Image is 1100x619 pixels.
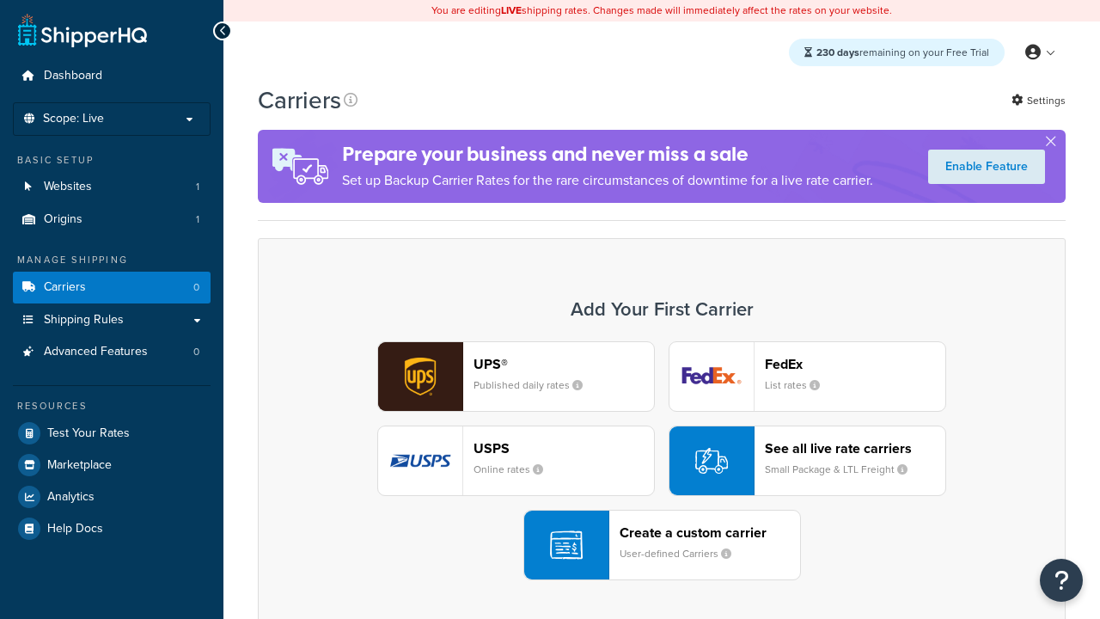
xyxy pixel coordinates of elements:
a: Origins 1 [13,204,211,236]
span: 1 [196,180,199,194]
h4: Prepare your business and never miss a sale [342,140,873,169]
b: LIVE [501,3,522,18]
span: Dashboard [44,69,102,83]
li: Carriers [13,272,211,303]
span: Shipping Rules [44,313,124,328]
p: Set up Backup Carrier Rates for the rare circumstances of downtime for a live rate carrier. [342,169,873,193]
a: ShipperHQ Home [18,13,147,47]
li: Advanced Features [13,336,211,368]
span: Scope: Live [43,112,104,126]
a: Advanced Features 0 [13,336,211,368]
span: Test Your Rates [47,426,130,441]
a: Dashboard [13,60,211,92]
a: Help Docs [13,513,211,544]
button: usps logoUSPSOnline rates [377,426,655,496]
div: remaining on your Free Trial [789,39,1005,66]
img: icon-carrier-liverate-becf4550.svg [695,444,728,477]
img: ad-rules-rateshop-fe6ec290ccb7230408bd80ed9643f0289d75e0ffd9eb532fc0e269fcd187b520.png [258,130,342,203]
a: Enable Feature [928,150,1045,184]
a: Carriers 0 [13,272,211,303]
img: usps logo [378,426,462,495]
button: ups logoUPS®Published daily rates [377,341,655,412]
li: Origins [13,204,211,236]
small: Published daily rates [474,377,596,393]
header: Create a custom carrier [620,524,800,541]
span: 0 [193,280,199,295]
span: Origins [44,212,82,227]
a: Analytics [13,481,211,512]
span: Websites [44,180,92,194]
button: Create a custom carrierUser-defined Carriers [523,510,801,580]
span: 1 [196,212,199,227]
small: Online rates [474,462,557,477]
div: Basic Setup [13,153,211,168]
div: Resources [13,399,211,414]
small: List rates [765,377,834,393]
h1: Carriers [258,83,341,117]
span: Advanced Features [44,345,148,359]
button: Open Resource Center [1040,559,1083,602]
span: 0 [193,345,199,359]
small: Small Package & LTL Freight [765,462,921,477]
a: Test Your Rates [13,418,211,449]
small: User-defined Carriers [620,546,745,561]
header: UPS® [474,356,654,372]
a: Marketplace [13,450,211,481]
img: ups logo [378,342,462,411]
span: Help Docs [47,522,103,536]
div: Manage Shipping [13,253,211,267]
span: Marketplace [47,458,112,473]
a: Websites 1 [13,171,211,203]
button: See all live rate carriersSmall Package & LTL Freight [669,426,946,496]
a: Settings [1011,89,1066,113]
li: Websites [13,171,211,203]
strong: 230 days [816,45,859,60]
img: fedEx logo [669,342,754,411]
a: Shipping Rules [13,304,211,336]
h3: Add Your First Carrier [276,299,1048,320]
header: FedEx [765,356,945,372]
img: icon-carrier-custom-c93b8a24.svg [550,529,583,561]
span: Carriers [44,280,86,295]
header: See all live rate carriers [765,440,945,457]
header: USPS [474,440,654,457]
button: fedEx logoFedExList rates [669,341,946,412]
span: Analytics [47,490,95,505]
